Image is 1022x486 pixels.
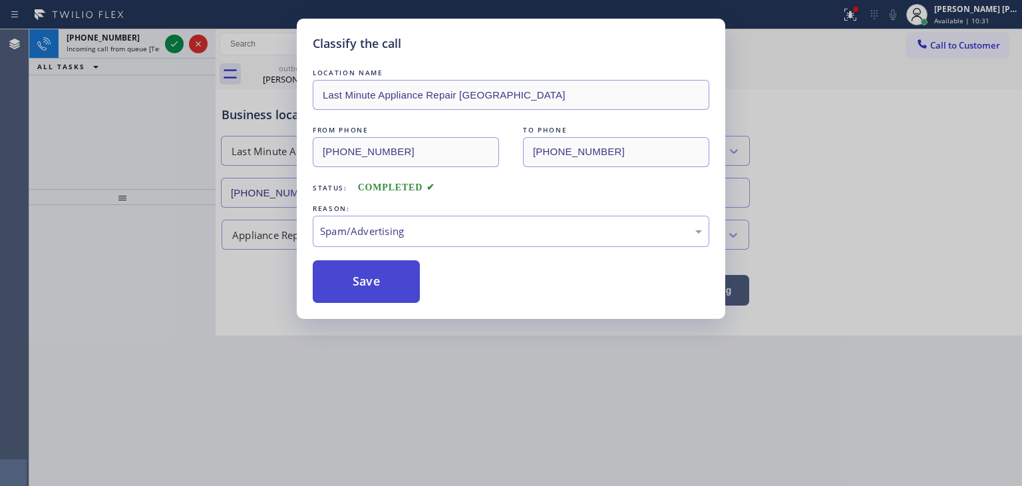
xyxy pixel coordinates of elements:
[313,123,499,137] div: FROM PHONE
[313,66,709,80] div: LOCATION NAME
[320,224,702,239] div: Spam/Advertising
[358,182,435,192] span: COMPLETED
[313,35,401,53] h5: Classify the call
[313,202,709,216] div: REASON:
[313,260,420,303] button: Save
[313,137,499,167] input: From phone
[523,137,709,167] input: To phone
[523,123,709,137] div: TO PHONE
[313,183,347,192] span: Status:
